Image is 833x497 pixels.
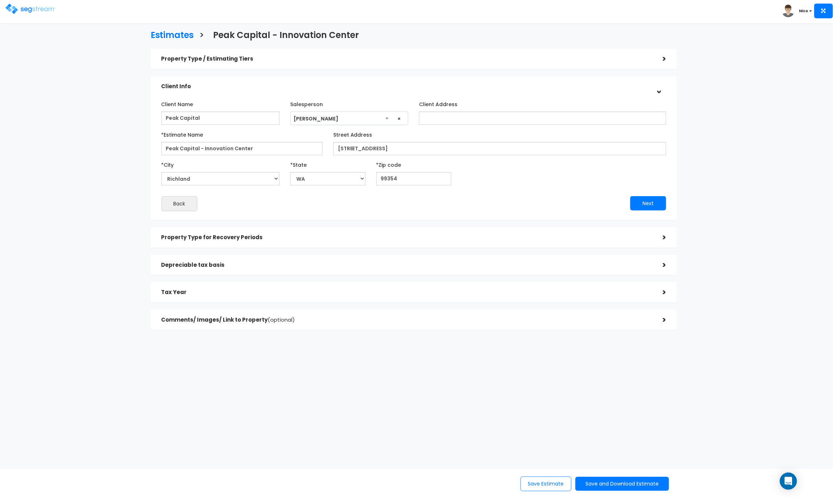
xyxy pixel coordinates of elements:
[290,112,408,125] span: Zack Driscoll
[161,317,652,323] h5: Comments/ Images/ Link to Property
[151,30,194,42] h3: Estimates
[145,23,194,45] a: Estimates
[161,56,652,62] h5: Property Type / Estimating Tiers
[161,129,203,138] label: *Estimate Name
[213,30,359,42] h3: Peak Capital - Innovation Center
[291,112,408,126] span: Zack Driscoll
[630,196,666,210] button: Next
[652,287,666,298] div: >
[290,98,323,108] label: Salesperson
[161,84,652,90] h5: Client Info
[799,8,809,14] b: Nico
[268,316,295,323] span: (optional)
[419,98,457,108] label: Client Address
[653,79,664,94] div: >
[397,112,401,126] span: ×
[161,235,652,241] h5: Property Type for Recovery Periods
[376,159,401,169] label: *Zip code
[780,473,797,490] div: Open Intercom Messenger
[208,23,359,45] a: Peak Capital - Innovation Center
[161,159,174,169] label: *City
[161,196,197,211] button: Back
[652,314,666,326] div: >
[521,477,571,491] button: Save Estimate
[5,4,56,14] img: logo.png
[290,159,307,169] label: *State
[652,53,666,65] div: >
[782,5,795,17] img: avatar.png
[575,477,669,491] button: Save and Download Estimate
[161,289,652,295] h5: Tax Year
[333,129,372,138] label: Street Address
[161,262,652,268] h5: Depreciable tax basis
[199,30,204,42] h3: >
[652,260,666,271] div: >
[652,232,666,243] div: >
[161,98,193,108] label: Client Name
